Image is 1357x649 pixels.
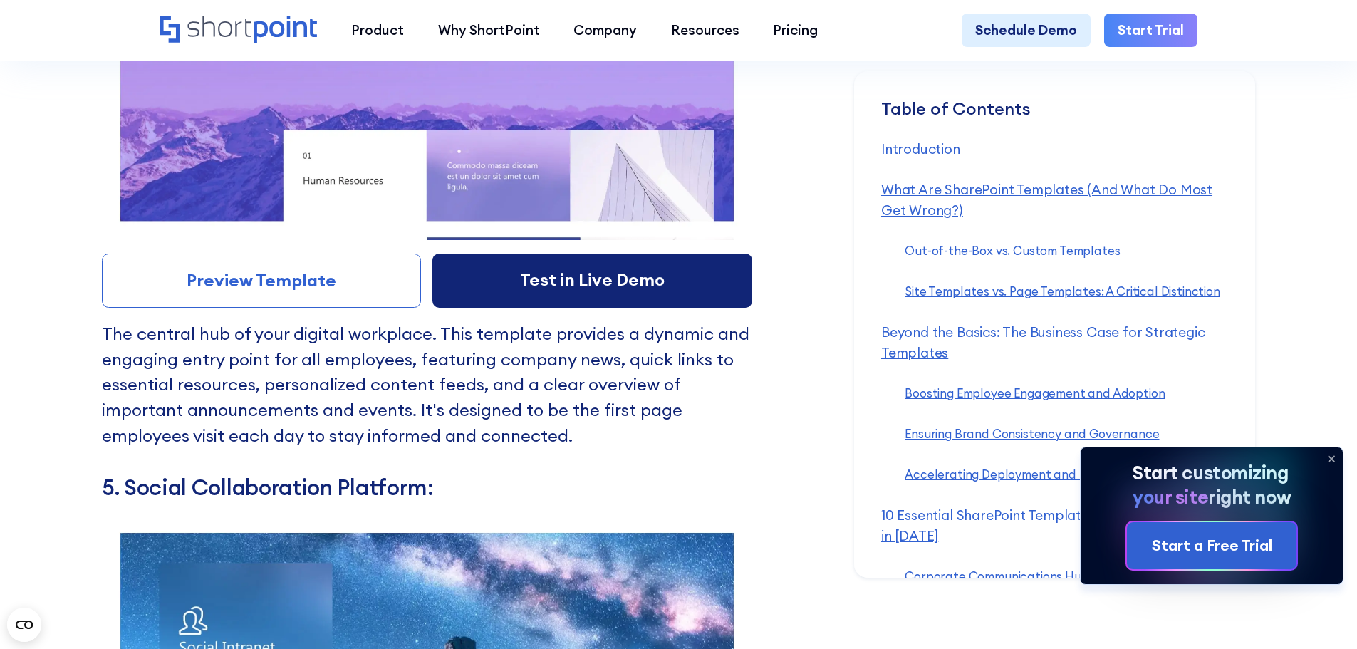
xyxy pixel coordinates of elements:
[881,323,1205,361] a: Beyond the Basics: The Business Case for Strategic Templates‍
[881,181,1212,219] a: What Are SharePoint Templates (And What Do Most Get Wrong?)‍
[905,243,1120,258] a: Out-of-the-Box vs. Custom Templates‍
[421,14,557,48] a: Why ShortPoint
[1104,14,1197,48] a: Start Trial
[438,20,540,41] div: Why ShortPoint
[905,284,1220,298] a: Site Templates vs. Page Templates: A Critical Distinction‍
[7,608,41,642] button: Open CMP widget
[881,507,1227,545] a: 10 Essential SharePoint Templates Your Intranet Needs in [DATE]‍
[102,321,752,474] p: The central hub of your digital workplace. This template provides a dynamic and engaging entry po...
[881,140,960,157] a: Introduction‍
[102,474,752,500] h3: 5. Social Collaboration Platform:
[671,20,739,41] div: Resources
[1152,534,1272,557] div: Start a Free Trial
[773,20,818,41] div: Pricing
[573,20,637,41] div: Company
[432,254,752,308] a: Test in Live Demo
[905,426,1159,441] a: Ensuring Brand Consistency and Governance‍
[1127,522,1296,569] a: Start a Free Trial
[556,14,654,48] a: Company
[351,20,404,41] div: Product
[905,568,1088,583] a: Corporate Communications Hub‍
[102,254,422,308] a: Preview Template
[905,467,1205,482] a: Accelerating Deployment and Reducing IT Overhead‍
[881,98,1228,139] div: Table of Contents ‍
[905,385,1165,400] a: Boosting Employee Engagement and Adoption‍
[160,16,317,45] a: Home
[334,14,421,48] a: Product
[962,14,1091,48] a: Schedule Demo
[654,14,757,48] a: Resources
[757,14,836,48] a: Pricing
